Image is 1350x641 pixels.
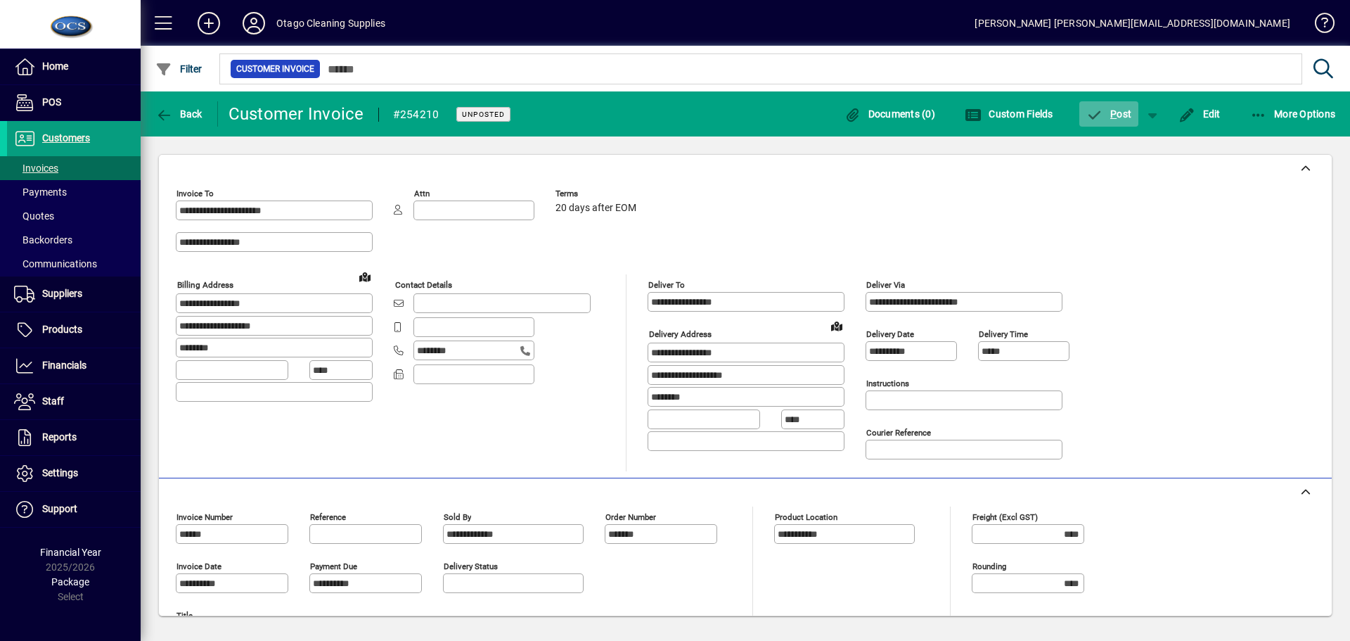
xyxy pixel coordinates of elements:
span: Backorders [14,234,72,246]
a: Home [7,49,141,84]
span: Products [42,324,82,335]
a: Quotes [7,204,141,228]
button: Post [1079,101,1139,127]
span: Edit [1178,108,1221,120]
mat-label: Delivery date [866,329,914,339]
span: ost [1086,108,1132,120]
div: #254210 [393,103,439,126]
span: POS [42,96,61,108]
a: Suppliers [7,277,141,312]
button: More Options [1247,101,1339,127]
button: Filter [152,56,206,82]
mat-label: Deliver via [866,280,905,290]
a: Products [7,312,141,348]
span: Back [155,108,202,120]
span: Terms [555,189,640,198]
mat-label: Delivery status [444,561,498,571]
mat-label: Product location [775,512,837,522]
div: Customer Invoice [229,103,364,125]
span: Documents (0) [844,108,935,120]
span: Payments [14,186,67,198]
a: Financials [7,348,141,383]
span: 20 days after EOM [555,203,636,214]
span: Package [51,576,89,588]
span: More Options [1250,108,1336,120]
span: P [1110,108,1117,120]
button: Documents (0) [840,101,939,127]
mat-label: Courier Reference [866,428,931,438]
span: Customers [42,132,90,144]
a: Backorders [7,228,141,252]
a: Payments [7,180,141,204]
a: Invoices [7,156,141,180]
a: Support [7,492,141,527]
button: Edit [1175,101,1224,127]
mat-label: Deliver To [648,280,685,290]
span: Quotes [14,210,54,222]
button: Profile [231,11,276,36]
span: Invoices [14,163,58,174]
span: Custom Fields [965,108,1053,120]
span: Suppliers [42,288,82,299]
span: Filter [155,63,202,75]
a: POS [7,85,141,120]
a: Reports [7,420,141,455]
mat-label: Reference [310,512,346,522]
span: Support [42,503,77,514]
span: Communications [14,258,97,269]
mat-label: Instructions [866,379,909,388]
mat-label: Invoice To [176,189,214,198]
a: Knowledge Base [1304,3,1332,49]
a: Communications [7,252,141,276]
div: [PERSON_NAME] [PERSON_NAME][EMAIL_ADDRESS][DOMAIN_NAME] [975,12,1290,34]
span: Customer Invoice [236,62,314,76]
mat-label: Invoice number [176,512,233,522]
mat-label: Order number [605,512,656,522]
span: Financials [42,360,86,371]
div: Otago Cleaning Supplies [276,12,385,34]
mat-label: Rounding [972,561,1006,571]
a: Settings [7,456,141,491]
mat-label: Sold by [444,512,471,522]
a: View on map [825,315,848,337]
span: Staff [42,395,64,407]
span: Unposted [462,110,505,119]
button: Custom Fields [961,101,1057,127]
mat-label: Invoice date [176,561,221,571]
span: Reports [42,431,77,443]
mat-label: Attn [414,189,430,198]
mat-label: Delivery time [979,329,1028,339]
span: Settings [42,467,78,478]
a: Staff [7,384,141,419]
mat-label: Freight (excl GST) [972,512,1038,522]
button: Add [186,11,231,36]
a: View on map [354,265,376,288]
mat-label: Payment due [310,561,357,571]
app-page-header-button: Back [141,101,218,127]
span: Financial Year [40,547,101,558]
span: Home [42,61,68,72]
mat-label: Title [176,611,193,621]
button: Back [152,101,206,127]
